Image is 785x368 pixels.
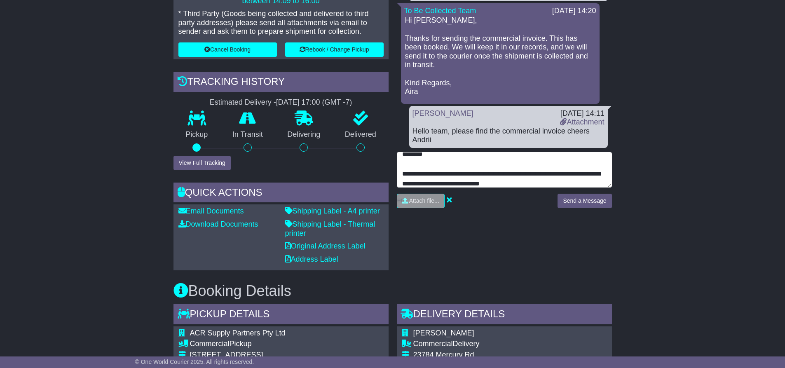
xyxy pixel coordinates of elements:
[275,130,333,139] p: Delivering
[178,42,277,57] button: Cancel Booking
[412,127,605,145] div: Hello team, please find the commercial invoice cheers Andrii
[190,340,230,348] span: Commercial
[413,351,600,360] div: 23784 Mercury Rd
[285,207,380,215] a: Shipping Label - A4 printer
[413,340,600,349] div: Delivery
[333,130,389,139] p: Delivered
[178,220,258,228] a: Download Documents
[135,359,254,365] span: © One World Courier 2025. All rights reserved.
[173,98,389,107] div: Estimated Delivery -
[412,109,473,117] a: [PERSON_NAME]
[560,109,604,118] div: [DATE] 14:11
[173,304,389,326] div: Pickup Details
[285,242,366,250] a: Original Address Label
[413,340,453,348] span: Commercial
[285,220,375,237] a: Shipping Label - Thermal printer
[285,255,338,263] a: Address Label
[276,98,352,107] div: [DATE] 17:00 (GMT -7)
[190,340,349,349] div: Pickup
[178,9,384,36] p: * Third Party (Goods being collected and delivered to third party addresses) please send all atta...
[558,194,612,208] button: Send a Message
[173,156,231,170] button: View Full Tracking
[560,118,604,126] a: Attachment
[285,42,384,57] button: Rebook / Change Pickup
[552,7,596,16] div: [DATE] 14:20
[173,283,612,299] h3: Booking Details
[173,183,389,205] div: Quick Actions
[404,7,476,15] a: To Be Collected Team
[413,329,474,337] span: [PERSON_NAME]
[397,304,612,326] div: Delivery Details
[220,130,275,139] p: In Transit
[173,72,389,94] div: Tracking history
[190,329,286,337] span: ACR Supply Partners Pty Ltd
[178,207,244,215] a: Email Documents
[173,130,220,139] p: Pickup
[405,16,595,96] p: Hi [PERSON_NAME], Thanks for sending the commercial invoice. This has been booked. We will keep i...
[190,351,349,360] div: [STREET_ADDRESS]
